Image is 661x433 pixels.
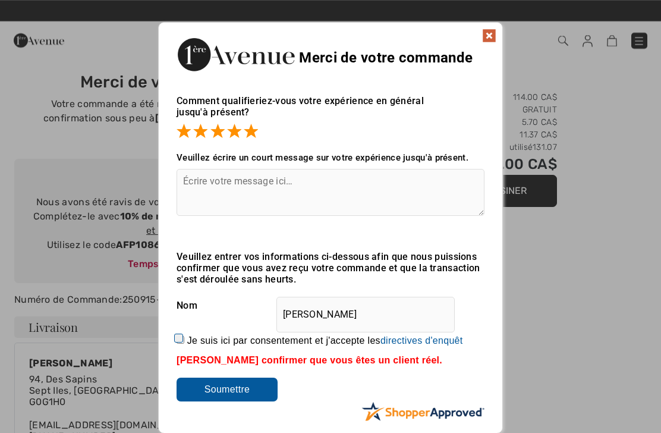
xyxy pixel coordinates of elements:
img: x [482,29,496,43]
div: [PERSON_NAME] confirmer que vous êtes un client réel. [177,355,484,366]
input: Soumettre [177,378,278,401]
span: Merci de votre commande [299,49,473,66]
div: Nom [177,291,484,321]
label: Je suis ici par consentement et j'accepte les [187,335,463,346]
a: directives d'enquêt [380,335,463,346]
div: Comment qualifieriez-vous votre expérience en général jusqu'à présent? [177,83,484,140]
div: Veuillez entrer vos informations ci-dessous afin que nous puissions confirmer que vous avez reçu ... [177,251,484,285]
img: Merci de votre commande [177,34,295,74]
div: Veuillez écrire un court message sur votre expérience jusqu'à présent. [177,152,484,163]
